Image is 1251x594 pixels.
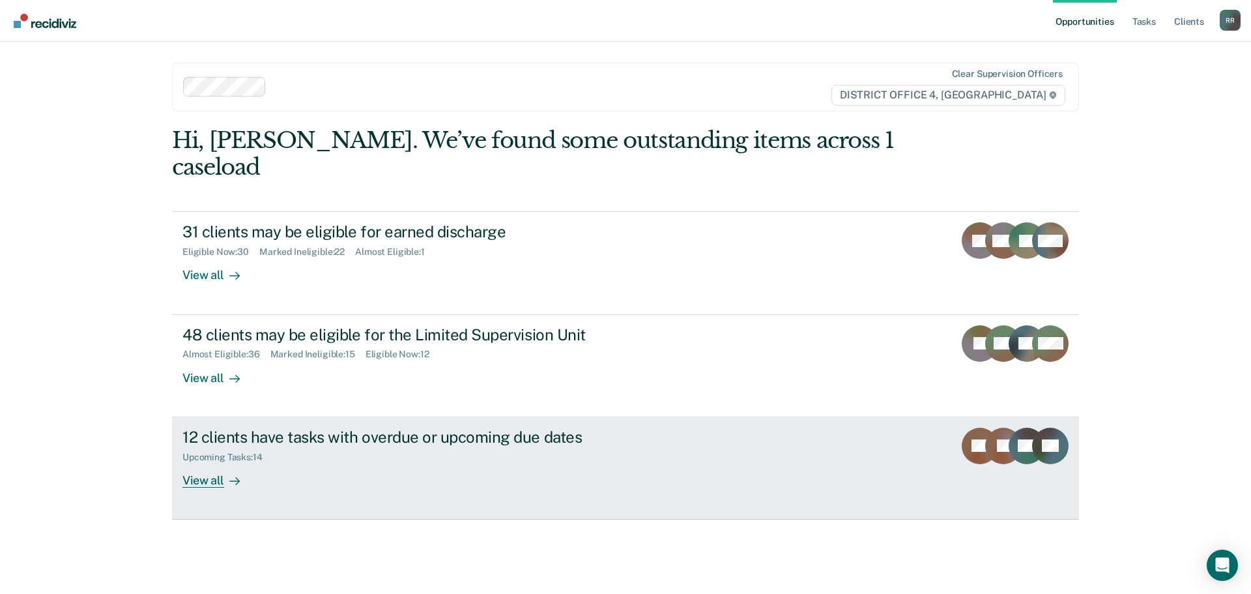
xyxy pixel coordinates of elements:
[182,246,259,258] div: Eligible Now : 30
[952,68,1063,80] div: Clear supervision officers
[366,349,440,360] div: Eligible Now : 12
[182,428,640,447] div: 12 clients have tasks with overdue or upcoming due dates
[172,127,898,181] div: Hi, [PERSON_NAME]. We’ve found some outstanding items across 1 caseload
[182,452,273,463] div: Upcoming Tasks : 14
[182,325,640,344] div: 48 clients may be eligible for the Limited Supervision Unit
[270,349,366,360] div: Marked Ineligible : 15
[1207,550,1238,581] div: Open Intercom Messenger
[182,360,255,385] div: View all
[14,14,76,28] img: Recidiviz
[831,85,1065,106] span: DISTRICT OFFICE 4, [GEOGRAPHIC_DATA]
[172,315,1079,417] a: 48 clients may be eligible for the Limited Supervision UnitAlmost Eligible:36Marked Ineligible:15...
[182,462,255,488] div: View all
[182,222,640,241] div: 31 clients may be eligible for earned discharge
[1220,10,1241,31] div: R R
[182,258,255,283] div: View all
[172,417,1079,520] a: 12 clients have tasks with overdue or upcoming due datesUpcoming Tasks:14View all
[1220,10,1241,31] button: Profile dropdown button
[355,246,435,258] div: Almost Eligible : 1
[182,349,270,360] div: Almost Eligible : 36
[172,211,1079,314] a: 31 clients may be eligible for earned dischargeEligible Now:30Marked Ineligible:22Almost Eligible...
[259,246,355,258] div: Marked Ineligible : 22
